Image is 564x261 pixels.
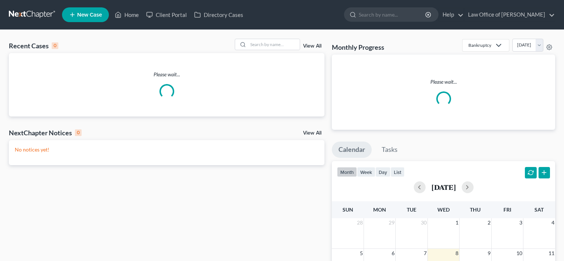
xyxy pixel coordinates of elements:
span: 3 [519,218,523,227]
a: Home [111,8,142,21]
a: View All [303,130,321,136]
span: 6 [391,249,395,258]
span: 30 [420,218,427,227]
span: Wed [437,206,450,213]
h3: Monthly Progress [332,43,384,52]
div: Recent Cases [9,41,58,50]
span: 11 [548,249,555,258]
span: Thu [470,206,481,213]
span: Fri [503,206,511,213]
a: Client Portal [142,8,190,21]
span: 29 [388,218,395,227]
a: Calendar [332,142,372,158]
span: 10 [516,249,523,258]
a: Help [439,8,464,21]
span: Sat [534,206,544,213]
a: Law Office of [PERSON_NAME] [464,8,555,21]
p: No notices yet! [15,146,319,153]
div: NextChapter Notices [9,128,82,137]
h2: [DATE] [431,183,456,191]
span: Tue [407,206,416,213]
button: month [337,167,357,177]
span: Mon [373,206,386,213]
a: View All [303,43,321,49]
span: New Case [77,12,102,18]
p: Please wait... [9,71,324,78]
button: day [375,167,391,177]
span: 5 [359,249,364,258]
input: Search by name... [248,39,300,50]
a: Tasks [375,142,404,158]
a: Directory Cases [190,8,247,21]
span: 4 [551,218,555,227]
p: Please wait... [338,78,549,86]
span: 1 [455,218,459,227]
span: 7 [423,249,427,258]
span: 2 [487,218,491,227]
span: 8 [455,249,459,258]
span: 9 [487,249,491,258]
div: 0 [52,42,58,49]
span: 28 [356,218,364,227]
div: Bankruptcy [468,42,491,48]
button: week [357,167,375,177]
div: 0 [75,129,82,136]
input: Search by name... [359,8,426,21]
button: list [391,167,405,177]
span: Sun [343,206,353,213]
